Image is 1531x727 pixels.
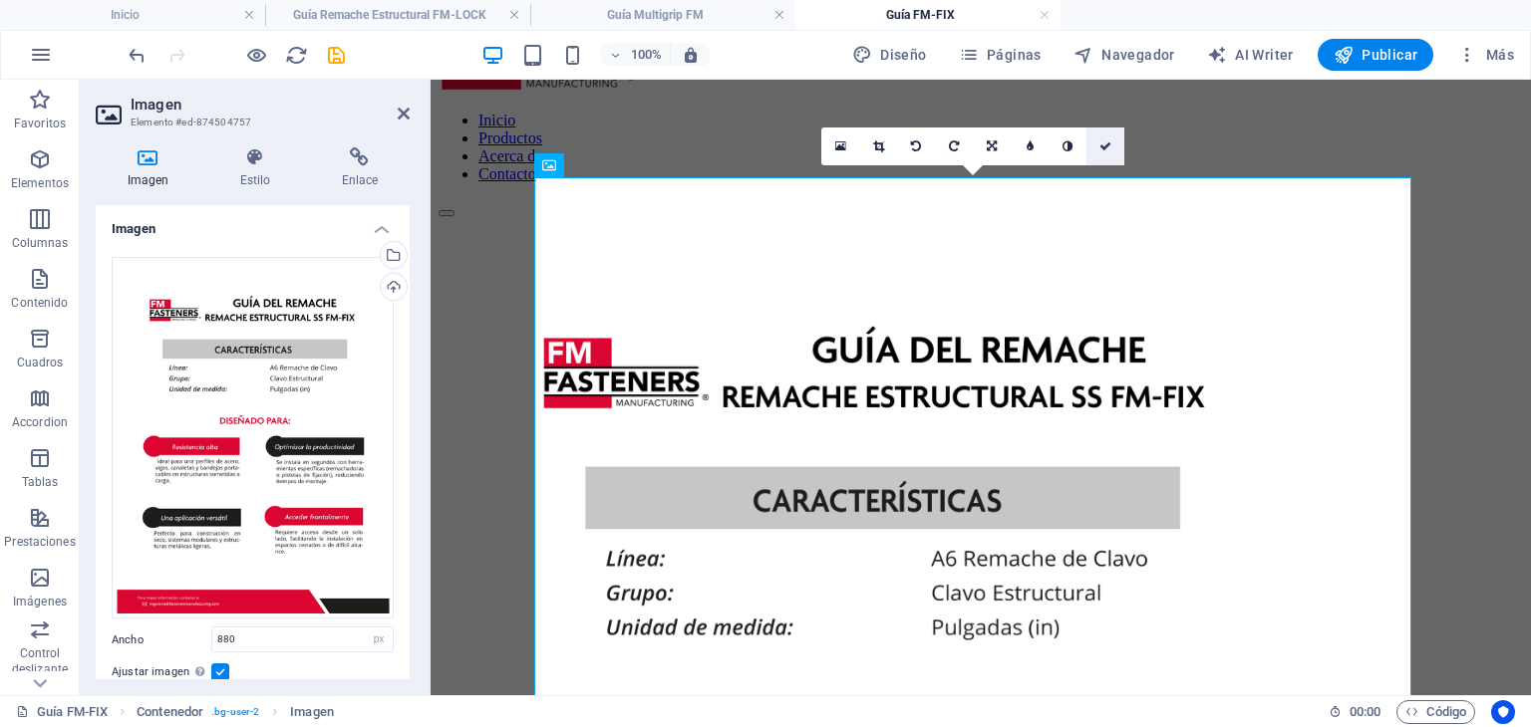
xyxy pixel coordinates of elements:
h3: Elemento #ed-874504757 [131,114,370,131]
span: Más [1457,45,1514,65]
button: AI Writer [1199,39,1302,71]
h4: Enlace [310,147,410,189]
a: Modo de recorte [859,127,897,165]
label: Ancho [112,634,211,645]
i: Guardar (Ctrl+S) [325,44,348,67]
p: Accordion [12,414,68,430]
span: AI Writer [1207,45,1294,65]
a: Escala de grises [1049,127,1086,165]
h4: Guía Remache Estructural FM-LOCK [265,4,530,26]
span: Código [1405,700,1466,724]
h4: Imagen [96,205,410,241]
button: Más [1449,39,1522,71]
button: Usercentrics [1491,700,1515,724]
a: Selecciona archivos del administrador de archivos, de la galería de fotos o carga archivo(s) [821,127,859,165]
a: Cambiar orientación [973,127,1011,165]
label: Ajustar imagen [112,660,211,684]
button: save [324,43,348,67]
button: Navegador [1066,39,1183,71]
h6: 100% [630,43,662,67]
h6: Tiempo de la sesión [1329,700,1381,724]
p: Favoritos [14,116,66,131]
span: . bg-user-2 [211,700,259,724]
i: Al redimensionar, ajustar el nivel de zoom automáticamente para ajustarse al dispositivo elegido. [682,46,700,64]
a: Girar 90° a la izquierda [897,127,935,165]
button: reload [284,43,308,67]
p: Prestaciones [4,534,75,550]
h4: Guía Multigrip FM [530,4,795,26]
button: Publicar [1318,39,1434,71]
div: estesi_FM-FIX-CKion_TiZqm8SXRMu6HBHg.png [112,257,394,619]
p: Tablas [22,474,59,490]
button: Código [1396,700,1475,724]
button: undo [125,43,149,67]
a: Desenfoque [1011,127,1049,165]
button: Páginas [951,39,1050,71]
span: 00 00 [1350,700,1380,724]
a: Girar 90° a la derecha [935,127,973,165]
p: Cuadros [17,355,64,370]
span: Publicar [1334,45,1418,65]
span: Haz clic para seleccionar y doble clic para editar [290,700,334,724]
span: Diseño [852,45,927,65]
span: Haz clic para seleccionar y doble clic para editar [137,700,203,724]
a: Confirmar ( Ctrl ⏎ ) [1086,127,1124,165]
span: : [1364,704,1367,719]
p: Columnas [12,235,69,251]
button: Haz clic para salir del modo de previsualización y seguir editando [244,43,268,67]
p: Contenido [11,295,68,311]
i: Deshacer: Cambiar imagen (Ctrl+Z) [126,44,149,67]
a: Haz clic para cancelar la selección y doble clic para abrir páginas [16,700,108,724]
div: Diseño (Ctrl+Alt+Y) [844,39,935,71]
nav: breadcrumb [137,700,334,724]
h4: Imagen [96,147,208,189]
button: Diseño [844,39,935,71]
i: Volver a cargar página [285,44,308,67]
p: Elementos [11,175,69,191]
span: Páginas [959,45,1042,65]
p: Imágenes [13,594,67,609]
span: Navegador [1073,45,1175,65]
h2: Imagen [131,96,410,114]
button: 100% [600,43,671,67]
h4: Estilo [208,147,310,189]
h4: Guía FM-FIX [795,4,1061,26]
